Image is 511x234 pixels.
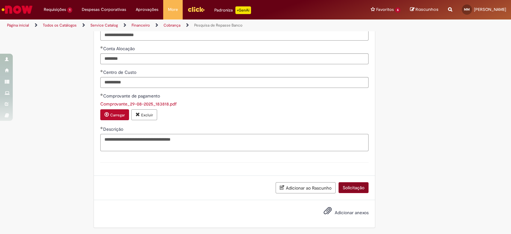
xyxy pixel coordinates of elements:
span: [PERSON_NAME] [474,7,506,12]
input: Centro de Custo [100,77,369,88]
a: Rascunhos [410,7,439,13]
span: Centro de Custo [103,69,138,75]
a: Página inicial [7,23,29,28]
span: Rascunhos [416,6,439,12]
span: Aprovações [136,6,158,13]
span: Obrigatório Preenchido [100,46,103,49]
a: Financeiro [132,23,150,28]
div: Padroniza [214,6,251,14]
span: Obrigatório Preenchido [100,93,103,96]
span: MM [464,7,470,12]
button: Carregar anexo de Comprovante de pagamento Required [100,109,129,120]
img: click_logo_yellow_360x200.png [187,4,205,14]
span: More [168,6,178,13]
span: Descrição [103,126,125,132]
span: 1 [67,7,72,13]
p: +GenAi [235,6,251,14]
img: ServiceNow [1,3,34,16]
a: Cobrança [164,23,180,28]
button: Excluir anexo Comprovante_29-08-2025_183818.pdf [131,109,157,120]
span: Comprovante de pagamento [103,93,161,99]
input: Nome Cliente [100,30,369,41]
a: Service Catalog [90,23,118,28]
ul: Trilhas de página [5,19,336,31]
button: Solicitação [339,182,369,193]
span: Requisições [44,6,66,13]
span: Obrigatório Preenchido [100,70,103,72]
button: Adicionar ao Rascunho [276,182,336,193]
input: Conta Alocação [100,53,369,64]
span: Conta Alocação [103,46,136,51]
textarea: Descrição [100,134,369,151]
button: Adicionar anexos [322,205,333,220]
span: Favoritos [376,6,394,13]
span: Adicionar anexos [335,210,369,215]
span: Despesas Corporativas [82,6,126,13]
a: Pesquisa de Repasse Banco [194,23,242,28]
a: Todos os Catálogos [43,23,77,28]
span: Obrigatório Preenchido [100,127,103,129]
a: Download de Comprovante_29-08-2025_183818.pdf [100,101,177,107]
small: Carregar [110,113,125,118]
small: Excluir [141,113,153,118]
span: 6 [395,7,400,13]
